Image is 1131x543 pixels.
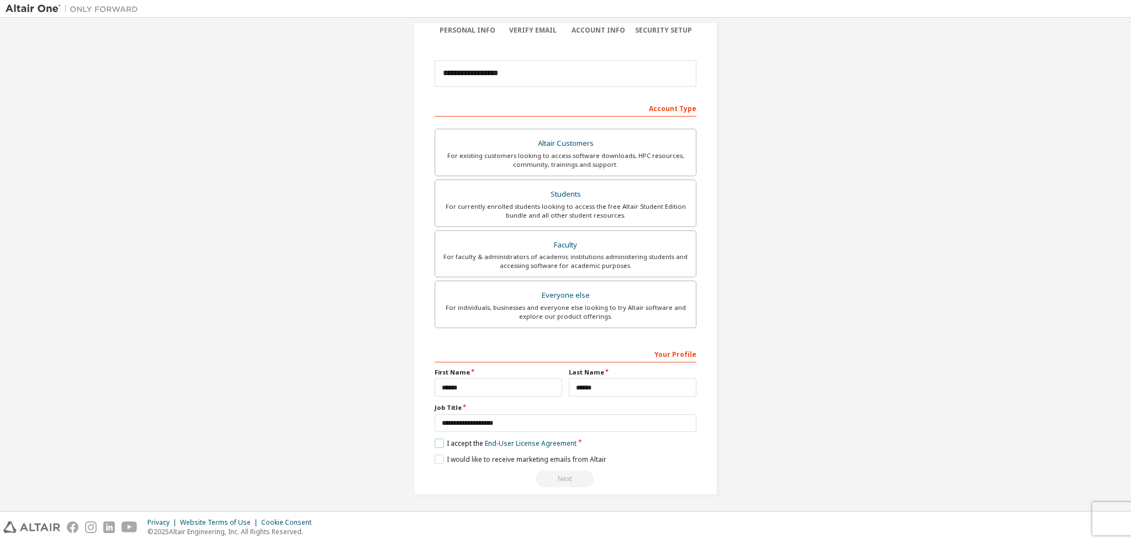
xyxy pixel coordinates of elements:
[442,238,689,253] div: Faculty
[442,187,689,202] div: Students
[565,26,631,35] div: Account Info
[147,518,180,527] div: Privacy
[435,99,696,117] div: Account Type
[485,439,577,448] a: End-User License Agreement
[442,202,689,220] div: For currently enrolled students looking to access the free Altair Student Edition bundle and all ...
[67,521,78,533] img: facebook.svg
[631,26,697,35] div: Security Setup
[435,26,500,35] div: Personal Info
[6,3,144,14] img: Altair One
[442,252,689,270] div: For faculty & administrators of academic institutions administering students and accessing softwa...
[442,151,689,169] div: For existing customers looking to access software downloads, HPC resources, community, trainings ...
[261,518,318,527] div: Cookie Consent
[435,368,562,377] label: First Name
[435,345,696,362] div: Your Profile
[442,303,689,321] div: For individuals, businesses and everyone else looking to try Altair software and explore our prod...
[147,527,318,536] p: © 2025 Altair Engineering, Inc. All Rights Reserved.
[121,521,138,533] img: youtube.svg
[442,288,689,303] div: Everyone else
[180,518,261,527] div: Website Terms of Use
[435,439,577,448] label: I accept the
[500,26,566,35] div: Verify Email
[103,521,115,533] img: linkedin.svg
[569,368,696,377] label: Last Name
[435,471,696,487] div: Read and acccept EULA to continue
[442,136,689,151] div: Altair Customers
[85,521,97,533] img: instagram.svg
[435,455,606,464] label: I would like to receive marketing emails from Altair
[3,521,60,533] img: altair_logo.svg
[435,403,696,412] label: Job Title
